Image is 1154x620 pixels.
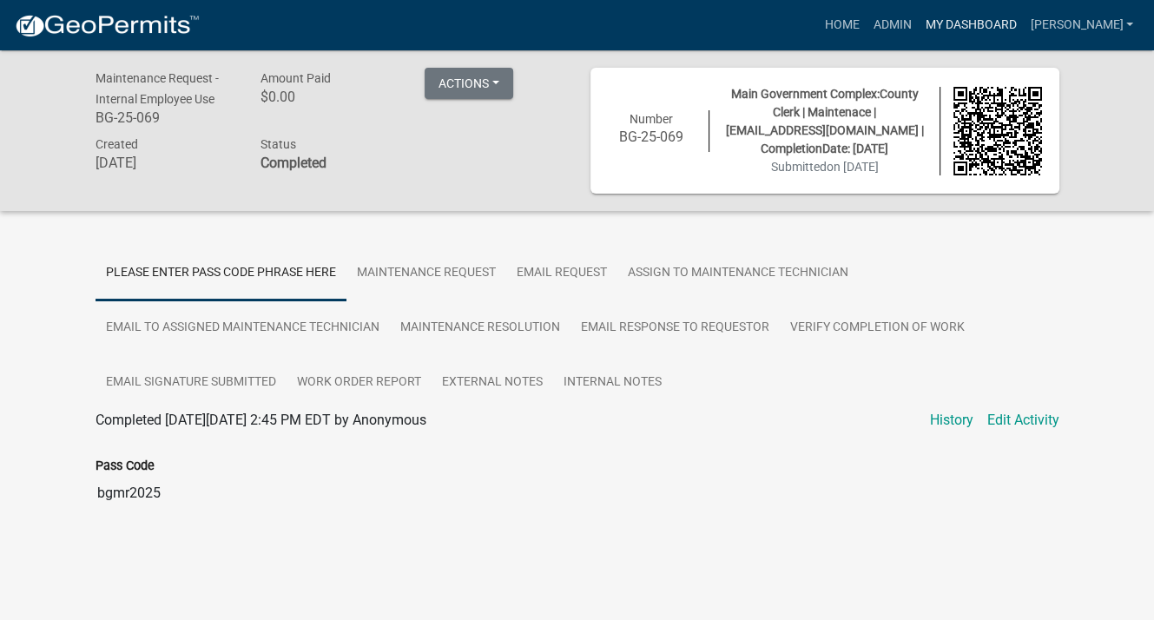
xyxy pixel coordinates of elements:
[866,9,918,42] a: Admin
[260,155,326,171] strong: Completed
[260,137,295,151] span: Status
[96,460,155,472] label: Pass Code
[390,300,570,356] a: Maintenance Resolution
[260,89,399,105] h6: $0.00
[553,355,672,411] a: Internal Notes
[96,137,138,151] span: Created
[630,112,673,126] span: Number
[287,355,432,411] a: Work Order Report
[930,410,973,431] a: History
[96,155,234,171] h6: [DATE]
[987,410,1059,431] a: Edit Activity
[96,300,390,356] a: Email to Assigned Maintenance Technician
[608,129,696,145] h6: BG-25-069
[96,355,287,411] a: Email Signature Submitted
[260,71,330,85] span: Amount Paid
[346,246,506,301] a: Maintenance Request
[953,87,1042,175] img: QR code
[506,246,617,301] a: Email Request
[432,355,553,411] a: External Notes
[425,68,513,99] button: Actions
[726,87,924,155] span: Main Government Complex:County Clerk | Maintenace | [EMAIL_ADDRESS][DOMAIN_NAME] | CompletionDate...
[96,246,346,301] a: Please Enter Pass Code Phrase Here
[1023,9,1140,42] a: [PERSON_NAME]
[96,412,426,428] span: Completed [DATE][DATE] 2:45 PM EDT by Anonymous
[96,109,234,126] h6: BG-25-069
[817,9,866,42] a: Home
[918,9,1023,42] a: My Dashboard
[617,246,859,301] a: Assign to Maintenance Technician
[96,71,219,106] span: Maintenance Request - Internal Employee Use
[771,160,879,174] span: Submitted on [DATE]
[570,300,780,356] a: Email Response to Requestor
[780,300,975,356] a: Verify Completion of work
